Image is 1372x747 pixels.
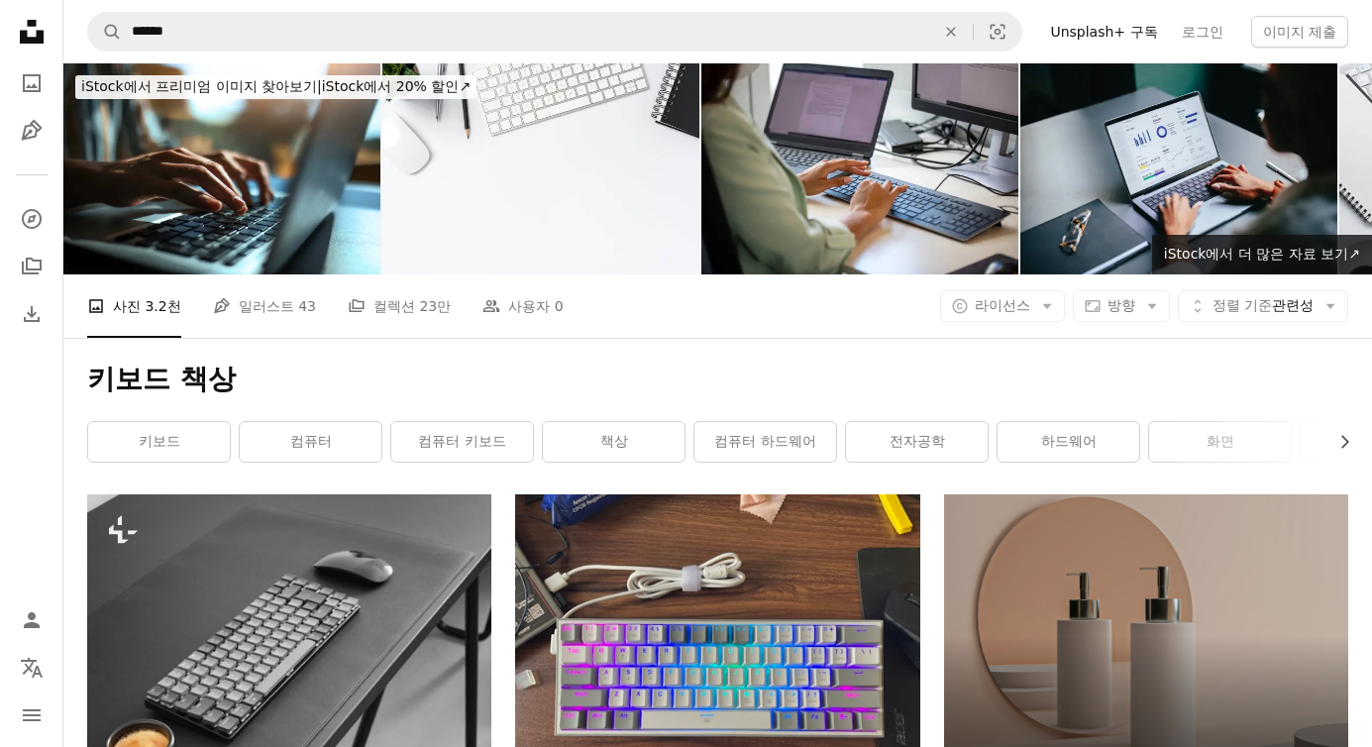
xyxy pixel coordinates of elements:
[87,362,1348,397] h1: 키보드 책상
[1178,290,1348,322] button: 정렬 기준관련성
[1020,63,1337,274] img: 카페에서 노트북 키보드에 사업 보고서를 입력하는 여자 손의 사진을 닫습니다.
[88,422,230,462] a: 키보드
[1164,246,1360,262] span: iStock에서 더 많은 자료 보기 ↗
[694,422,836,462] a: 컴퓨터 하드웨어
[12,199,52,239] a: 탐색
[1213,296,1314,316] span: 관련성
[975,297,1030,313] span: 라이선스
[1213,297,1272,313] span: 정렬 기준
[555,295,564,317] span: 0
[87,12,1022,52] form: 사이트 전체에서 이미지 찾기
[1149,422,1291,462] a: 화면
[940,290,1065,322] button: 라이선스
[929,13,973,51] button: 삭제
[1073,290,1170,322] button: 방향
[1251,16,1348,48] button: 이미지 제출
[846,422,988,462] a: 전자공학
[63,63,488,111] a: iStock에서 프리미엄 이미지 찾아보기|iStock에서 20% 할인↗
[213,274,316,338] a: 일러스트 43
[515,637,919,655] a: 책상 위에 앉아 있는 키보드와 마우스
[88,13,122,51] button: Unsplash 검색
[419,295,451,317] span: 23만
[63,63,380,274] img: 노트북 키보드에 손을 감쌉니다.
[1038,16,1169,48] a: Unsplash+ 구독
[12,111,52,151] a: 일러스트
[12,63,52,103] a: 사진
[974,13,1021,51] button: 시각적 검색
[12,648,52,688] button: 언어
[240,422,381,462] a: 컴퓨터
[81,78,322,94] span: iStock에서 프리미엄 이미지 찾아보기 |
[382,63,699,274] img: 사무실 바탕 화면 복사 공간
[12,294,52,334] a: 다운로드 내역
[482,274,563,338] a: 사용자 0
[298,295,316,317] span: 43
[1152,235,1372,274] a: iStock에서 더 많은 자료 보기↗
[348,274,451,338] a: 컬렉션 23만
[1326,422,1348,462] button: 목록을 오른쪽으로 스크롤
[998,422,1139,462] a: 하드웨어
[543,422,685,462] a: 책상
[12,247,52,286] a: 컬렉션
[81,78,471,94] span: iStock에서 20% 할인 ↗
[1170,16,1235,48] a: 로그인
[1108,297,1135,313] span: 방향
[391,422,533,462] a: 컴퓨터 키보드
[12,695,52,735] button: 메뉴
[701,63,1018,274] img: 컴퓨터를 사용하는 사업가의 클로즈업
[12,600,52,640] a: 로그인 / 가입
